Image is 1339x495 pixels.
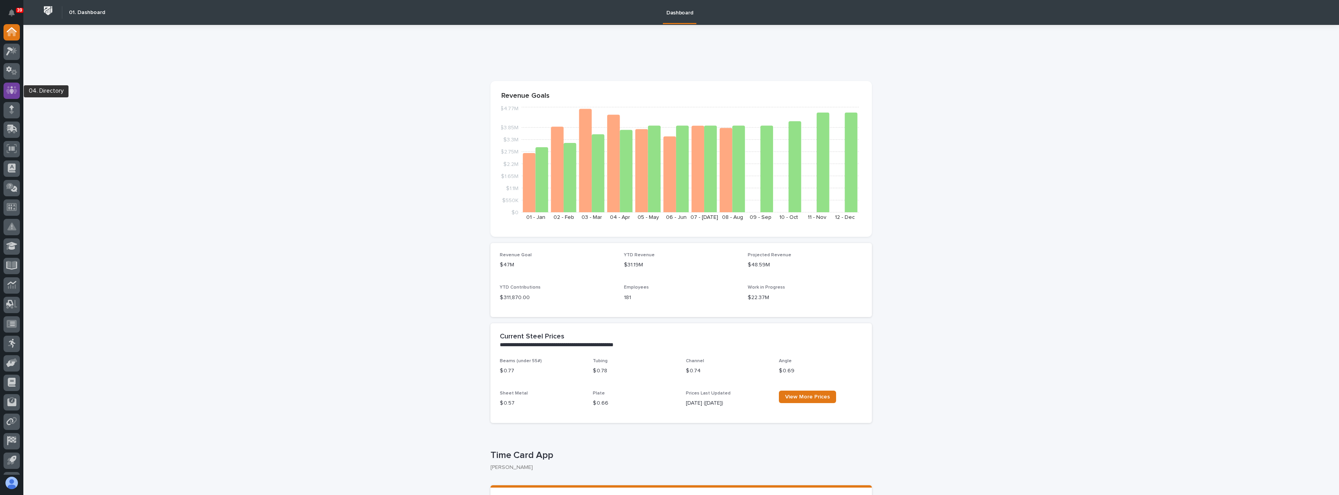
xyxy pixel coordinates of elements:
[748,253,791,257] span: Projected Revenue
[624,261,739,269] p: $31.19M
[666,215,687,220] text: 06 - Jun
[593,359,608,363] span: Tubing
[500,125,518,130] tspan: $3.85M
[10,9,20,22] div: Notifications39
[500,294,615,302] p: $ 311,870.00
[511,210,518,215] tspan: $0
[624,253,655,257] span: YTD Revenue
[503,161,518,167] tspan: $2.2M
[748,294,863,302] p: $22.37M
[502,197,518,203] tspan: $550K
[500,359,542,363] span: Beams (under 55#)
[593,391,605,396] span: Plate
[4,475,20,491] button: users-avatar
[490,450,869,461] p: Time Card App
[500,261,615,269] p: $47M
[554,215,574,220] text: 02 - Feb
[506,185,518,191] tspan: $1.1M
[501,92,861,100] p: Revenue Goals
[748,261,863,269] p: $48.59M
[748,285,785,290] span: Work in Progress
[779,215,798,220] text: 10 - Oct
[503,137,518,143] tspan: $3.3M
[686,367,770,375] p: $ 0.74
[779,367,863,375] p: $ 0.69
[779,391,836,403] a: View More Prices
[593,399,677,407] p: $ 0.66
[750,215,771,220] text: 09 - Sep
[69,9,105,16] h2: 01. Dashboard
[4,5,20,21] button: Notifications
[722,215,743,220] text: 08 - Aug
[500,106,518,111] tspan: $4.77M
[779,359,792,363] span: Angle
[686,391,731,396] span: Prices Last Updated
[500,391,528,396] span: Sheet Metal
[500,399,583,407] p: $ 0.57
[624,285,649,290] span: Employees
[624,294,739,302] p: 181
[686,359,704,363] span: Channel
[500,253,532,257] span: Revenue Goal
[500,367,583,375] p: $ 0.77
[691,215,718,220] text: 07 - [DATE]
[501,149,518,155] tspan: $2.75M
[785,394,830,400] span: View More Prices
[500,285,541,290] span: YTD Contributions
[638,215,659,220] text: 05 - May
[610,215,630,220] text: 04 - Apr
[593,367,677,375] p: $ 0.78
[17,7,22,13] p: 39
[582,215,602,220] text: 03 - Mar
[686,399,770,407] p: [DATE] ([DATE])
[526,215,545,220] text: 01 - Jan
[41,4,55,18] img: Workspace Logo
[501,173,518,179] tspan: $1.65M
[490,464,866,471] p: [PERSON_NAME]
[835,215,855,220] text: 12 - Dec
[500,333,564,341] h2: Current Steel Prices
[808,215,826,220] text: 11 - Nov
